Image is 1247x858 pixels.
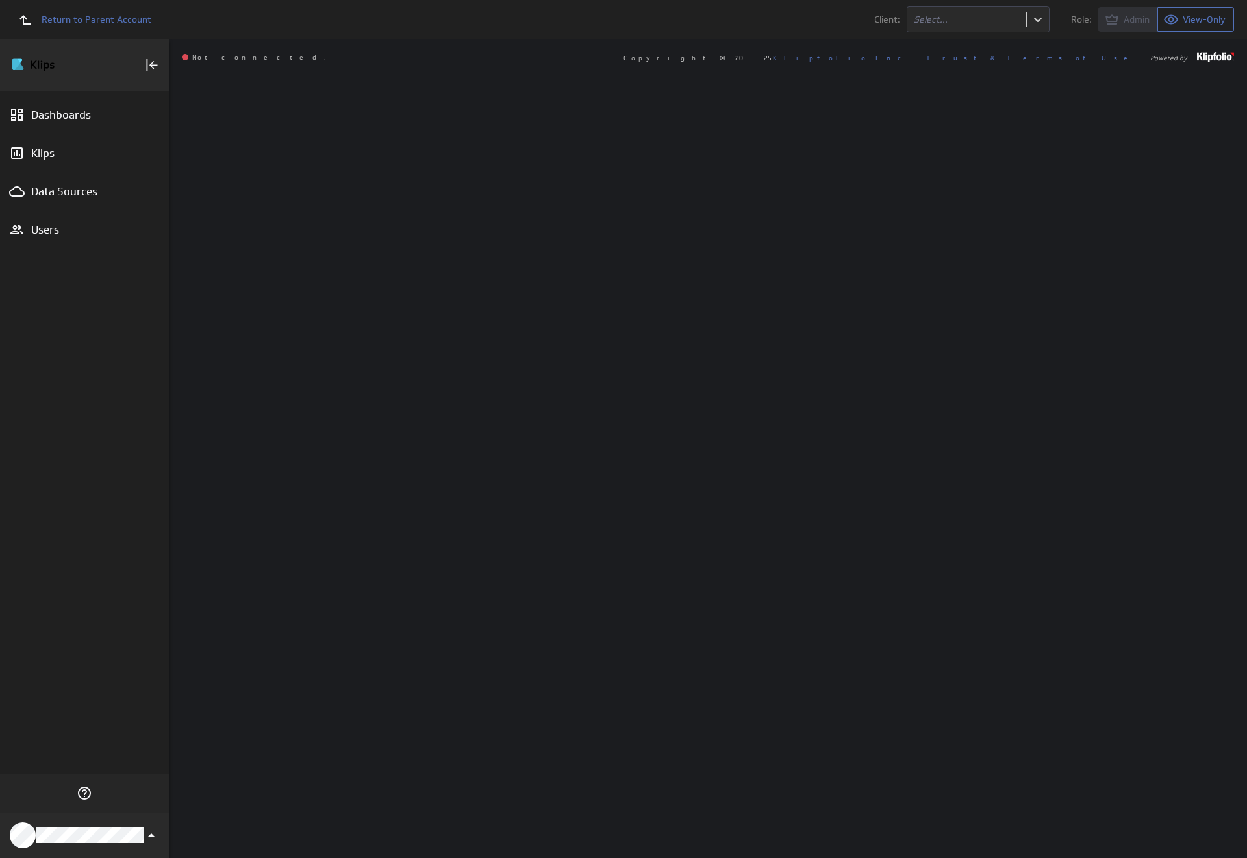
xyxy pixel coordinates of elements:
[182,54,326,62] span: Not connected.
[914,15,1020,24] div: Select...
[141,54,163,76] div: Collapse
[1124,14,1150,25] span: Admin
[1158,7,1234,32] button: View as View-Only
[1183,14,1226,25] span: View-Only
[73,782,95,804] div: Help
[31,184,138,199] div: Data Sources
[31,108,138,122] div: Dashboards
[773,53,913,62] a: Klipfolio Inc.
[42,15,151,24] span: Return to Parent Account
[10,5,151,34] a: Return to Parent Account
[623,55,913,61] span: Copyright © 2025
[11,55,102,75] div: Go to Dashboards
[1098,7,1158,32] button: View as Admin
[31,223,138,237] div: Users
[11,55,102,75] img: Klipfolio klips logo
[1197,52,1234,62] img: logo-footer.png
[1150,55,1187,61] span: Powered by
[874,15,900,24] span: Client:
[31,146,138,160] div: Klips
[926,53,1137,62] a: Trust & Terms of Use
[1071,15,1092,24] span: Role:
